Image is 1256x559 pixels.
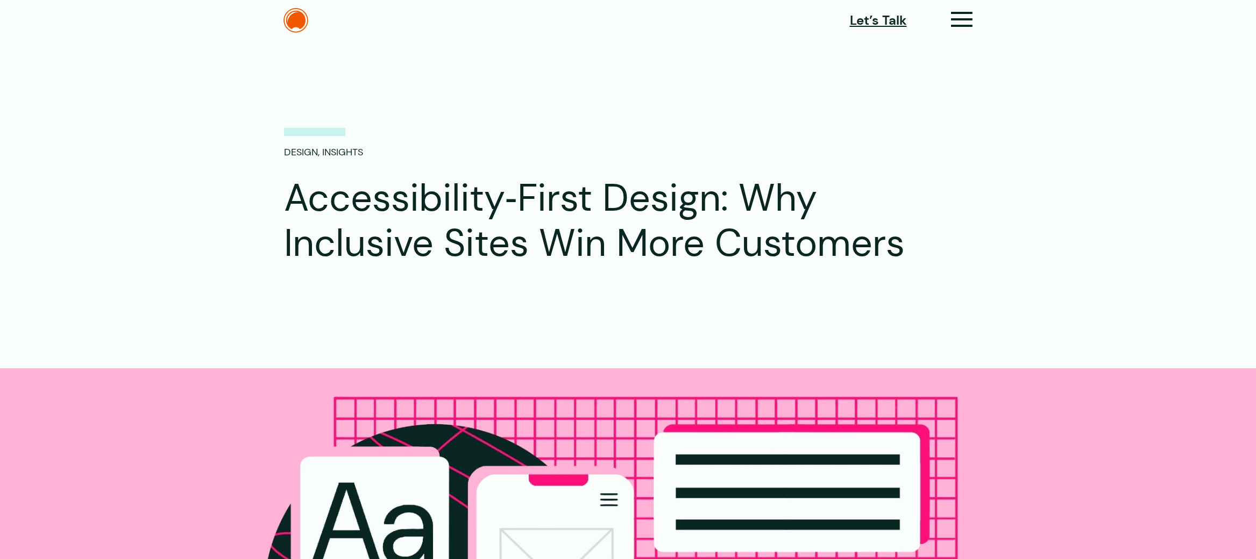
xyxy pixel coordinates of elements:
[283,8,308,33] img: The Daylight Studio Logo
[284,128,363,160] p: Design, Insights
[850,11,907,30] a: Let’s Talk
[284,176,938,266] h1: Accessibility‑First Design: Why Inclusive Sites Win More Customers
